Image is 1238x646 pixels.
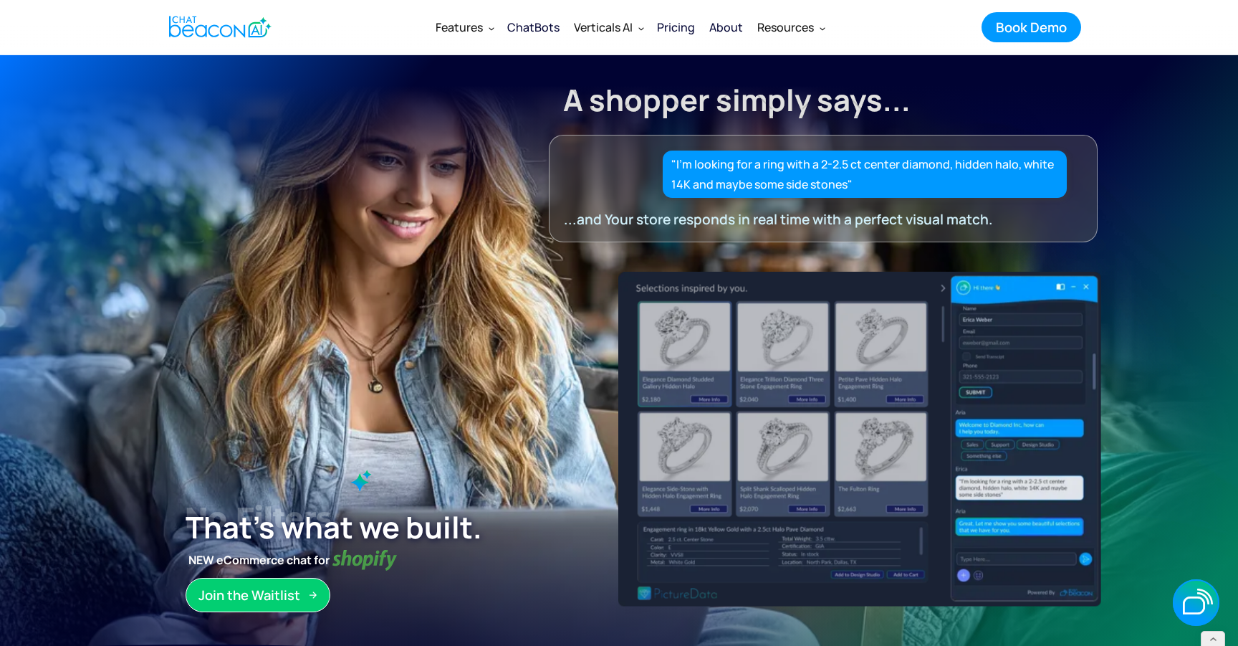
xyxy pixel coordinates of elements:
div: Verticals AI [574,17,633,37]
a: Join the Waitlist [186,578,330,612]
div: "I’m looking for a ring with a 2-2.5 ct center diamond, hidden halo, white 14K and maybe some sid... [671,154,1059,194]
a: About [702,9,750,46]
a: Pricing [650,9,702,46]
div: Book Demo [996,18,1067,37]
a: home [157,9,279,44]
div: About [709,17,743,37]
div: Features [428,10,500,44]
div: ChatBots [507,17,560,37]
strong: A shopper simply says... [563,80,911,120]
strong: NEW eCommerce chat for [186,550,332,570]
img: ChatBeacon New UI Experience [618,272,1101,606]
strong: That’s what we built. [186,507,482,547]
div: Resources [750,10,831,44]
div: Join the Waitlist [198,586,300,604]
div: Resources [757,17,814,37]
img: Dropdown [489,25,494,31]
a: Book Demo [982,12,1081,42]
div: ...and Your store responds in real time with a perfect visual match. [564,209,1057,229]
img: Dropdown [638,25,644,31]
h1: No filters. [185,494,587,540]
div: Features [436,17,483,37]
a: ChatBots [500,9,567,46]
div: Verticals AI [567,10,650,44]
img: Arrow [309,591,317,599]
img: Dropdown [820,25,825,31]
div: Pricing [657,17,695,37]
